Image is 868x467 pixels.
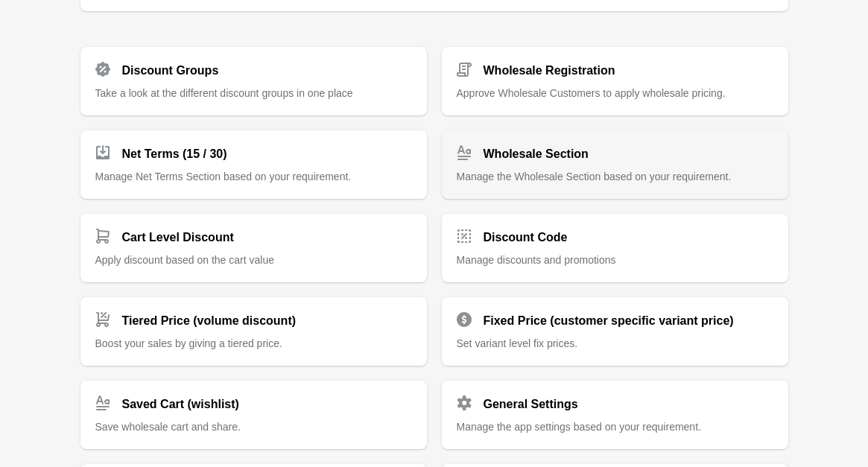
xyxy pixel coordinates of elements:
[457,421,701,433] span: Manage the app settings based on your requirement.
[457,87,726,99] span: Approve Wholesale Customers to apply wholesale pricing.
[122,229,234,247] h2: Cart Level Discount
[484,145,589,163] h2: Wholesale Section
[122,62,219,80] h2: Discount Groups
[122,145,227,163] h2: Net Terms (15 / 30)
[95,254,275,266] span: Apply discount based on the cart value
[95,171,352,182] span: Manage Net Terms Section based on your requirement.
[457,254,616,266] span: Manage discounts and promotions
[122,395,239,413] h2: Saved Cart (wishlist)
[122,312,297,330] h2: Tiered Price (volume discount)
[95,337,282,349] span: Boost your sales by giving a tiered price.
[484,395,578,413] h2: General Settings
[484,229,568,247] h2: Discount Code
[484,312,734,330] h2: Fixed Price (customer specific variant price)
[484,62,615,80] h2: Wholesale Registration
[457,171,732,182] span: Manage the Wholesale Section based on your requirement.
[95,421,241,433] span: Save wholesale cart and share.
[457,337,578,349] span: Set variant level fix prices.
[95,87,353,99] span: Take a look at the different discount groups in one place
